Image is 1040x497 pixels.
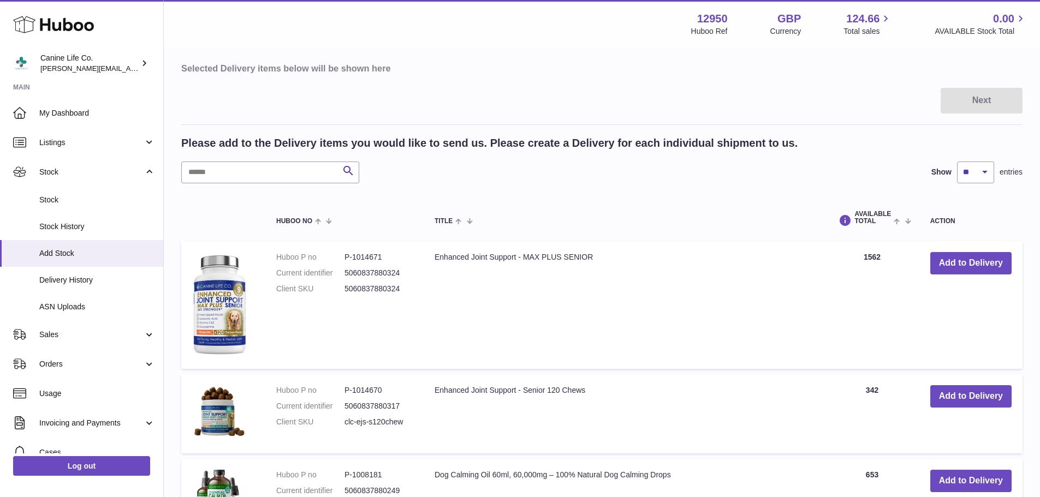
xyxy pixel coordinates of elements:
[930,218,1012,225] div: Action
[930,385,1012,408] button: Add to Delivery
[276,252,344,262] dt: Huboo P no
[39,167,144,177] span: Stock
[276,401,344,411] dt: Current identifier
[39,388,155,399] span: Usage
[935,26,1027,37] span: AVAILABLE Stock Total
[697,11,728,26] strong: 12950
[1000,167,1023,177] span: entries
[935,11,1027,37] a: 0.00 AVAILABLE Stock Total
[39,195,155,205] span: Stock
[181,136,798,151] h2: Please add to the Delivery items you would like to send us. Please create a Delivery for each ind...
[39,359,144,369] span: Orders
[931,167,952,177] label: Show
[843,11,892,37] a: 124.66 Total sales
[344,486,413,496] dd: 5060837880249
[825,374,919,453] td: 342
[13,456,150,476] a: Log out
[276,284,344,294] dt: Client SKU
[424,374,825,453] td: Enhanced Joint Support - Senior 120 Chews
[930,252,1012,274] button: Add to Delivery
[344,470,413,480] dd: P-1008181
[39,137,144,148] span: Listings
[276,470,344,480] dt: Huboo P no
[770,26,801,37] div: Currency
[930,470,1012,492] button: Add to Delivery
[276,385,344,396] dt: Huboo P no
[846,11,879,26] span: 124.66
[39,108,155,118] span: My Dashboard
[424,241,825,369] td: Enhanced Joint Support - MAX PLUS SENIOR
[40,53,139,74] div: Canine Life Co.
[854,211,891,225] span: AVAILABLE Total
[13,55,29,71] img: kevin@clsgltd.co.uk
[39,221,155,232] span: Stock History
[39,302,155,312] span: ASN Uploads
[344,284,413,294] dd: 5060837880324
[843,26,892,37] span: Total sales
[39,248,155,259] span: Add Stock
[825,241,919,369] td: 1562
[39,447,155,458] span: Cases
[276,486,344,496] dt: Current identifier
[276,268,344,278] dt: Current identifier
[276,218,312,225] span: Huboo no
[192,252,247,356] img: Enhanced Joint Support - MAX PLUS SENIOR
[40,64,219,73] span: [PERSON_NAME][EMAIL_ADDRESS][DOMAIN_NAME]
[39,275,155,285] span: Delivery History
[691,26,728,37] div: Huboo Ref
[344,401,413,411] dd: 5060837880317
[39,330,144,340] span: Sales
[192,385,247,440] img: Enhanced Joint Support - Senior 120 Chews
[39,418,144,428] span: Invoicing and Payments
[777,11,801,26] strong: GBP
[276,417,344,427] dt: Client SKU
[993,11,1014,26] span: 0.00
[344,268,413,278] dd: 5060837880324
[435,218,453,225] span: Title
[344,252,413,262] dd: P-1014671
[181,62,1023,74] h3: Selected Delivery items below will be shown here
[344,385,413,396] dd: P-1014670
[344,417,413,427] dd: clc-ejs-s120chew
